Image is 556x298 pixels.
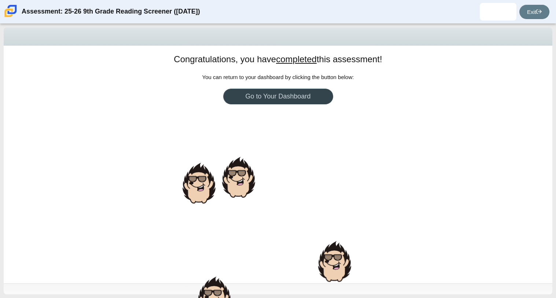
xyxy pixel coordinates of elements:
u: completed [276,54,317,64]
img: lilany.gallegos-de.eboFXL [492,6,504,18]
a: Go to Your Dashboard [223,89,333,104]
a: Exit [519,5,549,19]
a: Carmen School of Science & Technology [3,14,18,20]
div: Assessment: 25-26 9th Grade Reading Screener ([DATE]) [22,3,200,21]
h1: Congratulations, you have this assessment! [174,53,382,66]
img: Carmen School of Science & Technology [3,3,18,19]
span: You can return to your dashboard by clicking the button below: [202,74,354,80]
